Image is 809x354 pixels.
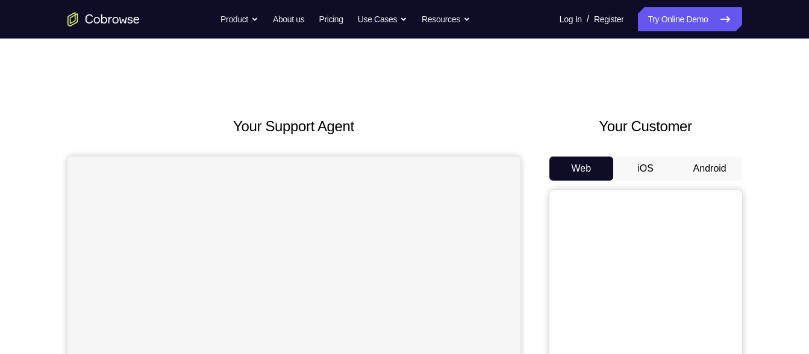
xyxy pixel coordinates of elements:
[560,7,582,31] a: Log In
[594,7,623,31] a: Register
[613,157,678,181] button: iOS
[220,7,258,31] button: Product
[587,12,589,26] span: /
[67,116,520,137] h2: Your Support Agent
[319,7,343,31] a: Pricing
[67,12,140,26] a: Go to the home page
[422,7,470,31] button: Resources
[549,116,742,137] h2: Your Customer
[678,157,742,181] button: Android
[549,157,614,181] button: Web
[358,7,407,31] button: Use Cases
[273,7,304,31] a: About us
[638,7,742,31] a: Try Online Demo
